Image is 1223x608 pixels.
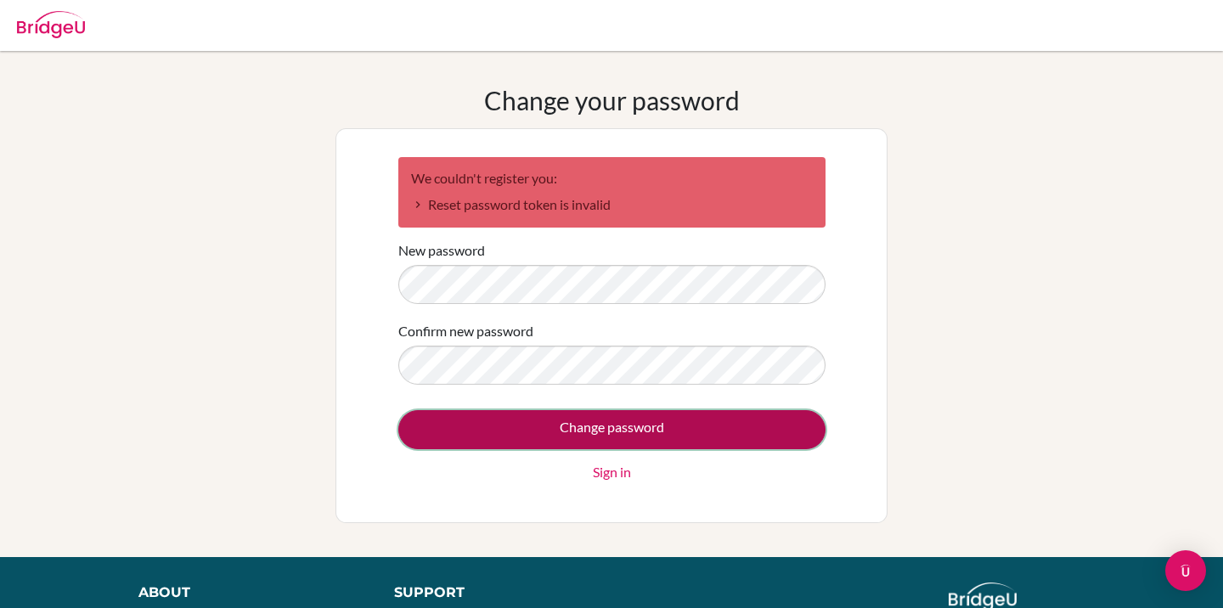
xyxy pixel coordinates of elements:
label: New password [398,240,485,261]
label: Confirm new password [398,321,533,341]
input: Change password [398,410,826,449]
div: About [138,583,356,603]
h1: Change your password [484,85,740,115]
a: Sign in [593,462,631,482]
img: Bridge-U [17,11,85,38]
div: Open Intercom Messenger [1165,550,1206,591]
div: Support [394,583,595,603]
h2: We couldn't register you: [411,170,813,186]
li: Reset password token is invalid [411,194,813,215]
